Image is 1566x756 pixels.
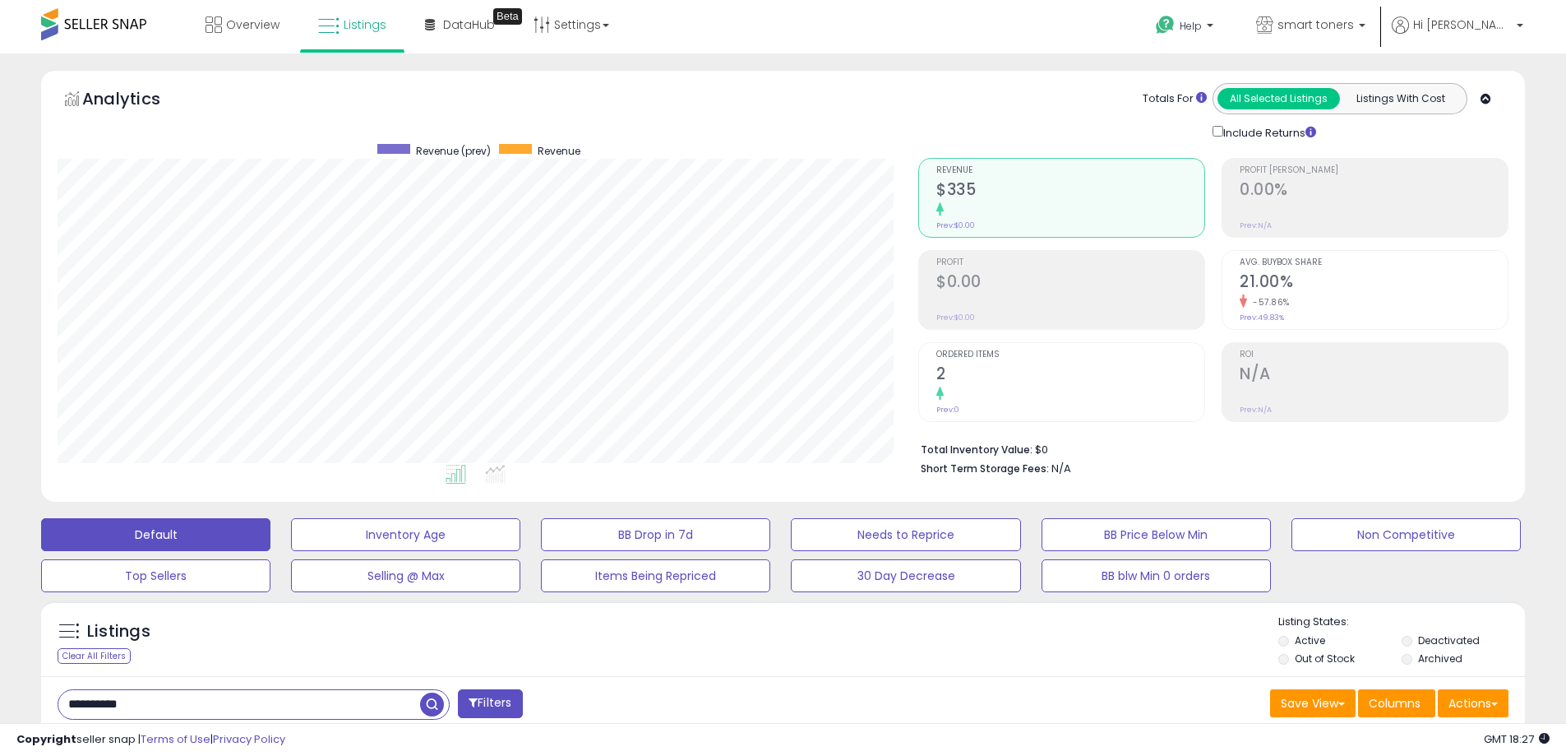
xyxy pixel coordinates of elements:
[458,689,522,718] button: Filters
[291,559,520,592] button: Selling @ Max
[1484,731,1550,747] span: 2025-09-11 18:27 GMT
[921,461,1049,475] b: Short Term Storage Fees:
[921,438,1496,458] li: $0
[226,16,279,33] span: Overview
[791,518,1020,551] button: Needs to Reprice
[1143,91,1207,107] div: Totals For
[291,518,520,551] button: Inventory Age
[1240,405,1272,415] small: Prev: N/A
[936,258,1204,267] span: Profit
[87,620,150,643] h5: Listings
[1240,258,1508,267] span: Avg. Buybox Share
[1438,689,1508,717] button: Actions
[493,8,522,25] div: Tooltip anchor
[541,518,770,551] button: BB Drop in 7d
[1278,615,1525,630] p: Listing States:
[1270,689,1356,717] button: Save View
[538,144,580,158] span: Revenue
[1200,123,1336,141] div: Include Returns
[1295,652,1355,666] label: Out of Stock
[1180,19,1202,33] span: Help
[1295,633,1325,647] label: Active
[1051,461,1071,476] span: N/A
[1155,15,1176,35] i: Get Help
[1042,518,1271,551] button: BB Price Below Min
[1143,2,1230,53] a: Help
[1217,88,1340,109] button: All Selected Listings
[16,731,76,747] strong: Copyright
[936,405,959,415] small: Prev: 0
[1240,350,1508,359] span: ROI
[936,180,1204,202] h2: $335
[58,648,131,664] div: Clear All Filters
[791,559,1020,592] button: 30 Day Decrease
[141,731,210,747] a: Terms of Use
[1392,16,1523,53] a: Hi [PERSON_NAME]
[1291,518,1521,551] button: Non Competitive
[1240,180,1508,202] h2: 0.00%
[936,220,975,230] small: Prev: $0.00
[416,144,491,158] span: Revenue (prev)
[344,16,386,33] span: Listings
[16,732,285,748] div: seller snap | |
[936,350,1204,359] span: Ordered Items
[1339,88,1462,109] button: Listings With Cost
[1358,689,1435,717] button: Columns
[1369,695,1420,712] span: Columns
[1042,559,1271,592] button: BB blw Min 0 orders
[1240,272,1508,295] h2: 21.00%
[1240,220,1272,230] small: Prev: N/A
[936,364,1204,387] h2: 2
[41,559,270,592] button: Top Sellers
[1413,16,1512,33] span: Hi [PERSON_NAME]
[41,518,270,551] button: Default
[1240,313,1284,322] small: Prev: 49.83%
[1247,296,1290,308] small: -57.86%
[1277,16,1354,33] span: smart toners
[1418,652,1462,666] label: Archived
[936,166,1204,175] span: Revenue
[443,16,495,33] span: DataHub
[936,272,1204,295] h2: $0.00
[541,559,770,592] button: Items Being Repriced
[936,313,975,322] small: Prev: $0.00
[1240,364,1508,387] h2: N/A
[82,87,192,114] h5: Analytics
[213,731,285,747] a: Privacy Policy
[1240,166,1508,175] span: Profit [PERSON_NAME]
[1418,633,1480,647] label: Deactivated
[921,443,1032,457] b: Total Inventory Value:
